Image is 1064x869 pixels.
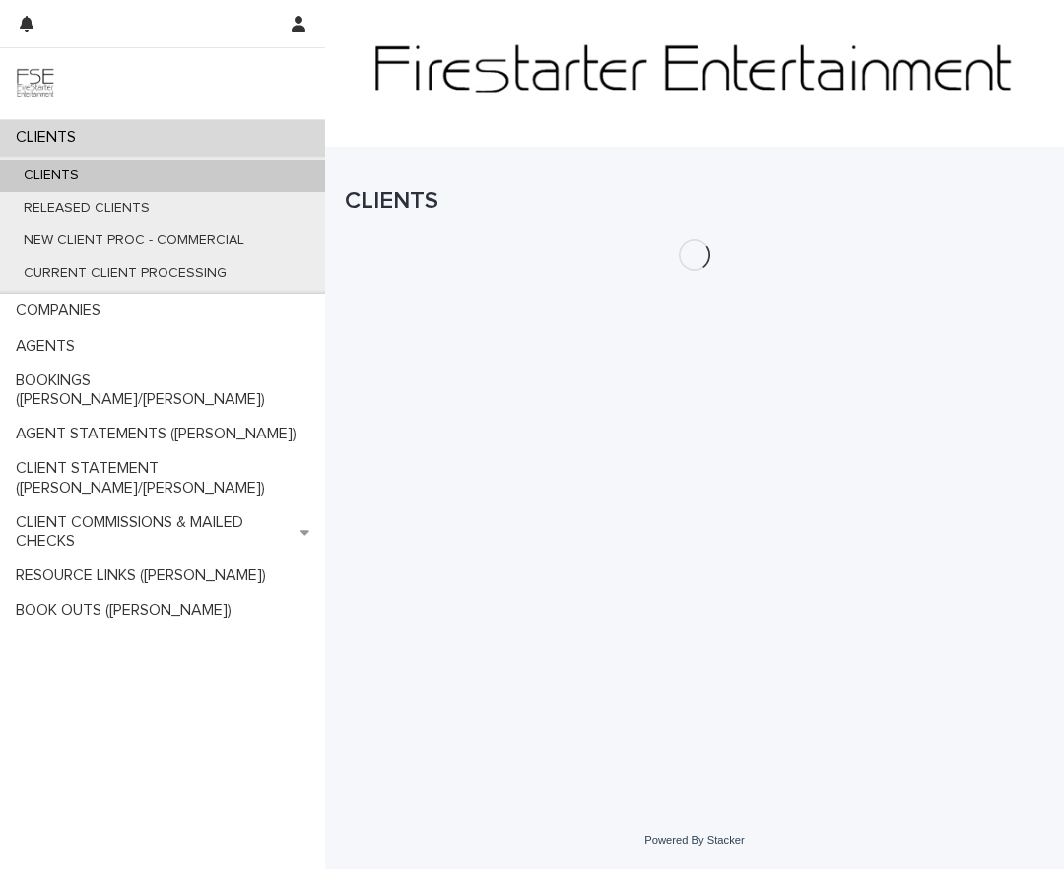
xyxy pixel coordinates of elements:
p: NEW CLIENT PROC - COMMERCIAL [8,233,260,249]
p: CLIENTS [8,128,92,147]
p: CURRENT CLIENT PROCESSING [8,265,242,282]
p: RESOURCE LINKS ([PERSON_NAME]) [8,567,282,585]
img: 9JgRvJ3ETPGCJDhvPVA5 [16,64,55,103]
a: Powered By Stacker [644,835,744,846]
p: COMPANIES [8,301,116,320]
p: CLIENT STATEMENT ([PERSON_NAME]/[PERSON_NAME]) [8,459,325,497]
p: CLIENT COMMISSIONS & MAILED CHECKS [8,513,300,551]
p: RELEASED CLIENTS [8,200,166,217]
p: AGENT STATEMENTS ([PERSON_NAME]) [8,425,312,443]
p: BOOKINGS ([PERSON_NAME]/[PERSON_NAME]) [8,371,325,409]
p: AGENTS [8,337,91,356]
p: CLIENTS [8,167,95,184]
h1: CLIENTS [345,187,1044,216]
p: BOOK OUTS ([PERSON_NAME]) [8,601,247,620]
